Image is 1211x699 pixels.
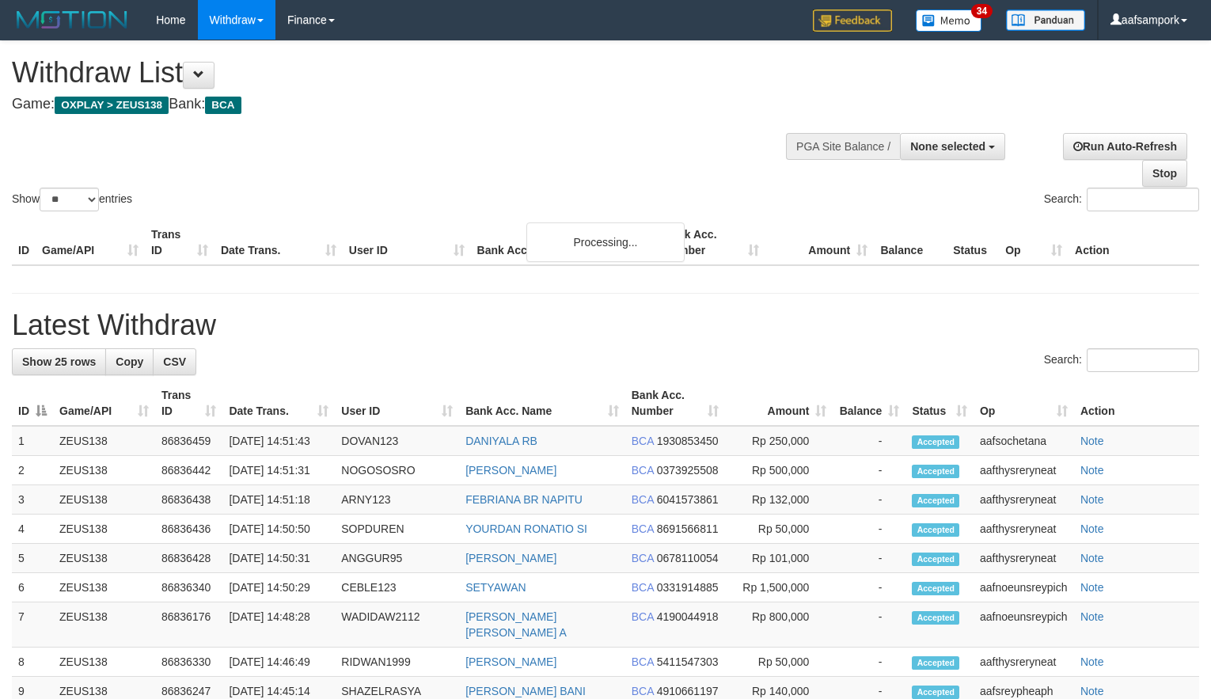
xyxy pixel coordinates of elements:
td: - [833,648,905,677]
a: Run Auto-Refresh [1063,133,1187,160]
td: - [833,573,905,602]
td: [DATE] 14:51:31 [222,456,335,485]
a: Note [1080,552,1104,564]
span: Accepted [912,465,959,478]
span: Accepted [912,435,959,449]
td: - [833,456,905,485]
th: Balance [874,220,947,265]
span: OXPLAY > ZEUS138 [55,97,169,114]
td: aafthysreryneat [974,544,1074,573]
th: User ID: activate to sort column ascending [335,381,459,426]
a: [PERSON_NAME] [465,552,556,564]
td: Rp 800,000 [725,602,833,648]
td: Rp 132,000 [725,485,833,515]
td: Rp 50,000 [725,648,833,677]
span: Accepted [912,686,959,699]
th: Date Trans.: activate to sort column ascending [222,381,335,426]
h4: Game: Bank: [12,97,792,112]
td: [DATE] 14:48:28 [222,602,335,648]
span: None selected [910,140,985,153]
a: Show 25 rows [12,348,106,375]
a: Note [1080,435,1104,447]
th: ID [12,220,36,265]
td: NOGOSOSRO [335,456,459,485]
td: aafthysreryneat [974,515,1074,544]
a: Stop [1142,160,1187,187]
td: 2 [12,456,53,485]
td: - [833,602,905,648]
td: 4 [12,515,53,544]
th: Op: activate to sort column ascending [974,381,1074,426]
span: Show 25 rows [22,355,96,368]
td: - [833,515,905,544]
th: Bank Acc. Name: activate to sort column ascending [459,381,625,426]
a: Note [1080,464,1104,477]
img: Button%20Memo.svg [916,9,982,32]
td: - [833,426,905,456]
label: Search: [1044,188,1199,211]
span: BCA [632,610,654,623]
span: Copy 5411547303 to clipboard [657,655,719,668]
button: None selected [900,133,1005,160]
span: Copy 1930853450 to clipboard [657,435,719,447]
span: BCA [205,97,241,114]
a: SETYAWAN [465,581,526,594]
a: [PERSON_NAME] [465,464,556,477]
span: Copy 0373925508 to clipboard [657,464,719,477]
td: aafnoeunsreypich [974,573,1074,602]
span: Accepted [912,611,959,625]
th: Game/API: activate to sort column ascending [53,381,155,426]
td: [DATE] 14:50:31 [222,544,335,573]
span: Accepted [912,553,959,566]
td: - [833,485,905,515]
th: Trans ID: activate to sort column ascending [155,381,222,426]
td: aafthysreryneat [974,456,1074,485]
td: 86836438 [155,485,222,515]
span: BCA [632,435,654,447]
th: Bank Acc. Number: activate to sort column ascending [625,381,725,426]
span: Copy [116,355,143,368]
a: Note [1080,685,1104,697]
td: - [833,544,905,573]
div: Processing... [526,222,685,262]
label: Show entries [12,188,132,211]
td: ANGGUR95 [335,544,459,573]
th: User ID [343,220,471,265]
a: [PERSON_NAME] [465,655,556,668]
span: CSV [163,355,186,368]
span: BCA [632,464,654,477]
td: CEBLE123 [335,573,459,602]
span: Copy 8691566811 to clipboard [657,522,719,535]
a: CSV [153,348,196,375]
td: aafthysreryneat [974,648,1074,677]
td: 86836340 [155,573,222,602]
td: RIDWAN1999 [335,648,459,677]
span: Accepted [912,656,959,670]
span: Copy 4910661197 to clipboard [657,685,719,697]
span: Accepted [912,582,959,595]
td: ZEUS138 [53,544,155,573]
a: [PERSON_NAME] [PERSON_NAME] A [465,610,567,639]
td: ZEUS138 [53,648,155,677]
td: ZEUS138 [53,426,155,456]
th: ID: activate to sort column descending [12,381,53,426]
th: Amount [765,220,874,265]
span: Accepted [912,523,959,537]
td: Rp 250,000 [725,426,833,456]
th: Status [947,220,999,265]
a: Note [1080,581,1104,594]
a: Note [1080,610,1104,623]
input: Search: [1087,348,1199,372]
td: [DATE] 14:51:43 [222,426,335,456]
td: 86836459 [155,426,222,456]
th: Status: activate to sort column ascending [905,381,974,426]
th: Balance: activate to sort column ascending [833,381,905,426]
td: 6 [12,573,53,602]
td: ZEUS138 [53,485,155,515]
img: panduan.png [1006,9,1085,31]
td: Rp 1,500,000 [725,573,833,602]
th: Bank Acc. Name [471,220,658,265]
span: BCA [632,685,654,697]
td: 8 [12,648,53,677]
td: ZEUS138 [53,456,155,485]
